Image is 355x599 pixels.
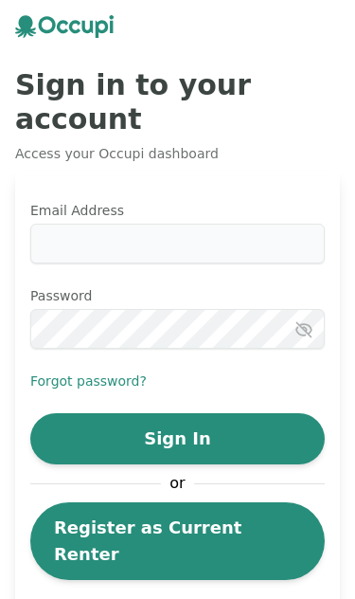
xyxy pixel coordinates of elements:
h2: Sign in to your account [15,68,340,136]
button: Sign In [30,413,325,464]
p: Access your Occupi dashboard [15,144,340,163]
span: or [161,472,195,495]
a: Register as Current Renter [30,502,325,580]
button: Forgot password? [30,372,147,390]
label: Email Address [30,201,325,220]
label: Password [30,286,325,305]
